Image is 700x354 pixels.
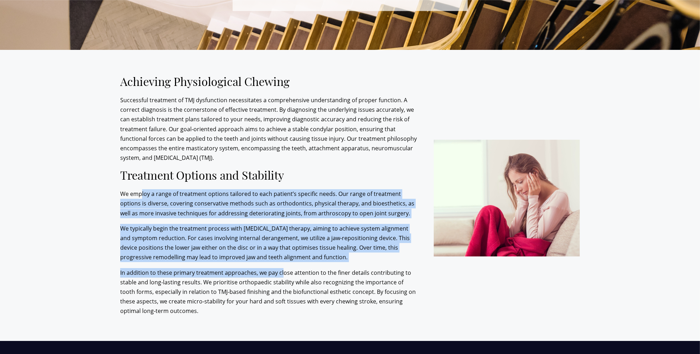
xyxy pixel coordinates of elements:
[120,168,418,182] h2: Treatment Options and Stability
[120,75,418,88] h2: Achieving Physiological Chewing
[120,189,418,218] p: We employ a range of treatment options tailored to each patient’s specific needs. Our range of tr...
[120,268,418,316] p: In addition to these primary treatment approaches, we pay close attention to the finer details co...
[120,224,418,262] p: We typically begin the treatment process with [MEDICAL_DATA] therapy, aiming to achieve system al...
[120,95,418,163] p: Successful treatment of TMJ dysfunction necessitates a comprehensive understanding of proper func...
